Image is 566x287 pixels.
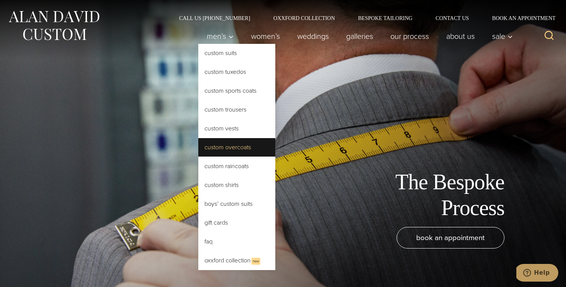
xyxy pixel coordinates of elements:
[167,15,262,21] a: Call Us [PHONE_NUMBER]
[251,258,260,265] span: New
[516,264,558,283] iframe: Opens a widget where you can chat to one of our agents
[198,195,275,213] a: Boys’ Custom Suits
[262,15,347,21] a: Oxxford Collection
[198,232,275,251] a: FAQ
[397,227,504,249] a: book an appointment
[198,82,275,100] a: Custom Sports Coats
[198,251,275,270] a: Oxxford CollectionNew
[198,214,275,232] a: Gift Cards
[198,44,275,62] a: Custom Suits
[331,169,504,221] h1: The Bespoke Process
[338,28,382,44] a: Galleries
[198,138,275,157] a: Custom Overcoats
[289,28,338,44] a: weddings
[540,27,558,45] button: View Search Form
[484,28,517,44] button: Sale sub menu toggle
[424,15,481,21] a: Contact Us
[198,28,243,44] button: Men’s sub menu toggle
[198,119,275,138] a: Custom Vests
[198,28,517,44] nav: Primary Navigation
[382,28,438,44] a: Our Process
[347,15,424,21] a: Bespoke Tailoring
[198,63,275,81] a: Custom Tuxedos
[416,232,485,243] span: book an appointment
[198,176,275,194] a: Custom Shirts
[198,100,275,119] a: Custom Trousers
[243,28,289,44] a: Women’s
[438,28,484,44] a: About Us
[481,15,558,21] a: Book an Appointment
[198,157,275,175] a: Custom Raincoats
[8,8,100,43] img: Alan David Custom
[167,15,558,21] nav: Secondary Navigation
